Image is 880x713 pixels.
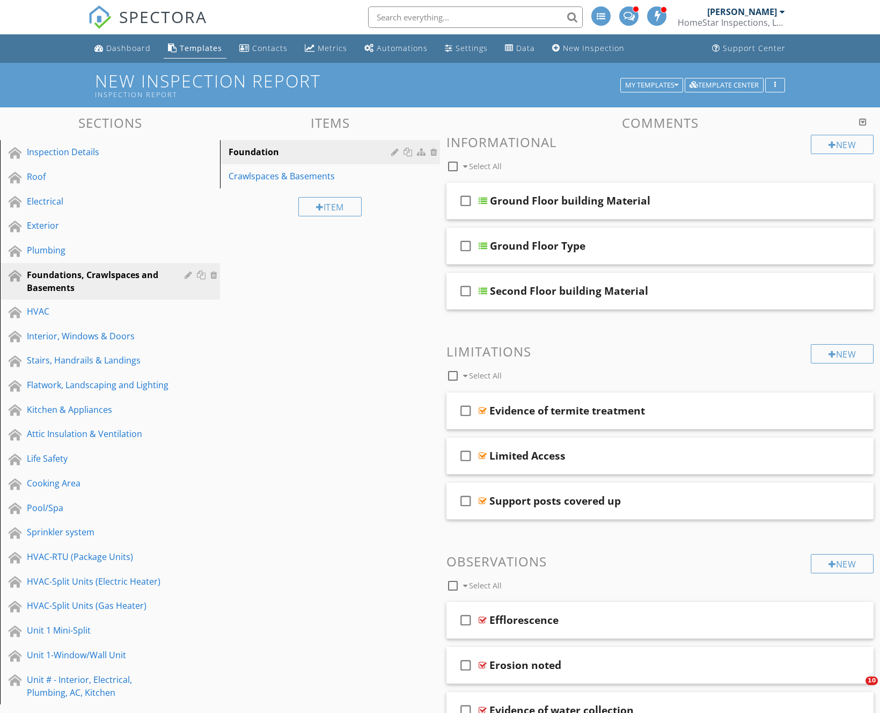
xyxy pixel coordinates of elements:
[489,659,561,672] div: Erosion noted
[678,17,785,28] div: HomeStar Inspections, LLC
[180,43,222,53] div: Templates
[90,39,155,59] a: Dashboard
[220,115,440,130] h3: Items
[811,344,874,363] div: New
[27,550,169,563] div: HVAC-RTU (Package Units)
[27,649,169,661] div: Unit 1-Window/Wall Unit
[27,145,169,158] div: Inspection Details
[88,14,207,37] a: SPECTORA
[27,452,169,465] div: Life Safety
[300,39,351,59] a: Metrics
[27,673,169,699] div: Unit # - Interior, Electrical, Plumbing, AC, Kitchen
[27,354,169,367] div: Stairs, Handrails & Landings
[27,305,169,318] div: HVAC
[457,652,474,678] i: check_box_outline_blank
[88,5,112,29] img: The Best Home Inspection Software - Spectora
[27,526,169,539] div: Sprinkler system
[516,43,535,53] div: Data
[457,398,474,424] i: check_box_outline_blank
[27,195,169,208] div: Electrical
[446,135,874,149] h3: Informational
[229,170,394,183] div: Crawlspaces & Basements
[844,676,869,702] iframe: Intercom live chat
[368,6,583,28] input: Search everything...
[27,330,169,343] div: Interior, Windows & Doors
[457,607,474,633] i: check_box_outline_blank
[27,575,169,588] div: HVAC-Split Units (Electric Heater)
[106,43,151,53] div: Dashboard
[27,403,169,416] div: Kitchen & Appliances
[27,170,169,183] div: Roof
[625,82,678,89] div: My Templates
[27,268,169,294] div: Foundations, Crawlspaces and Basements
[489,494,621,507] div: Support posts covered up
[811,135,874,154] div: New
[27,427,169,440] div: Attic Insulation & Ventilation
[441,39,492,59] a: Settings
[27,244,169,257] div: Plumbing
[489,449,566,462] div: Limited Access
[457,443,474,469] i: check_box_outline_blank
[469,580,502,591] span: Select All
[489,404,645,417] div: Evidence of termite treatment
[723,43,786,53] div: Support Center
[490,285,648,297] div: Second Floor building Material
[469,161,502,171] span: Select All
[457,188,474,214] i: check_box_outline_blank
[27,219,169,232] div: Exterior
[318,43,347,53] div: Metrics
[164,39,226,59] a: Templates
[685,79,764,89] a: Template Center
[27,599,169,612] div: HVAC-Split Units (Gas Heater)
[469,370,502,381] span: Select All
[489,614,559,627] div: Efflorescence
[377,43,428,53] div: Automations
[446,344,874,359] h3: Limitations
[95,71,785,99] h1: New Inspection Report
[457,488,474,514] i: check_box_outline_blank
[456,43,488,53] div: Settings
[27,379,169,391] div: Flatwork, Landscaping and Lighting
[446,115,874,130] h3: Comments
[360,39,432,59] a: Automations (Advanced)
[707,6,777,17] div: [PERSON_NAME]
[563,43,625,53] div: New Inspection
[457,233,474,259] i: check_box_outline_blank
[811,554,874,573] div: New
[119,5,207,28] span: SPECTORA
[685,78,764,93] button: Template Center
[708,39,790,59] a: Support Center
[501,39,539,59] a: Data
[490,194,650,207] div: Ground Floor building Material
[490,239,585,252] div: Ground Floor Type
[252,43,288,53] div: Contacts
[27,477,169,490] div: Cooking Area
[548,39,629,59] a: New Inspection
[298,197,362,216] div: Item
[620,78,683,93] button: My Templates
[235,39,292,59] a: Contacts
[27,501,169,514] div: Pool/Spa
[95,90,624,99] div: Inspection Report
[866,676,878,685] span: 10
[229,145,394,158] div: Foundation
[457,278,474,304] i: check_box_outline_blank
[690,82,759,89] div: Template Center
[446,554,874,569] h3: Observations
[27,624,169,637] div: Unit 1 Mini-Split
